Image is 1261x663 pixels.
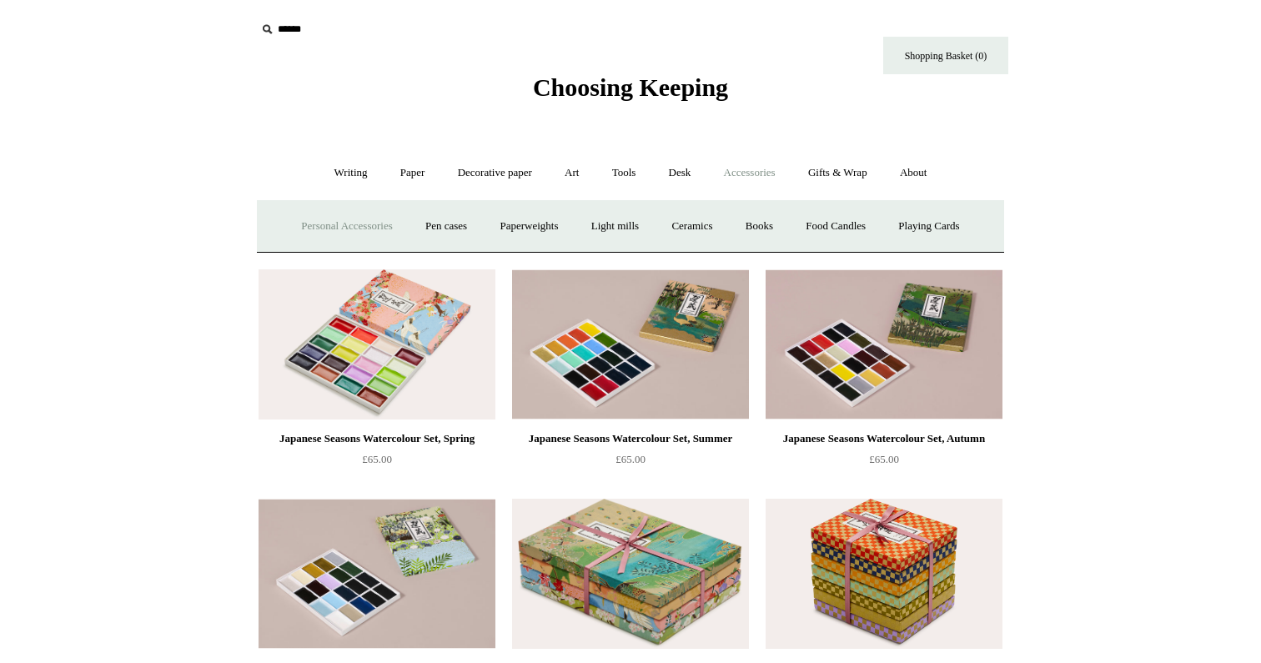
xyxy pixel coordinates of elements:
span: £65.00 [869,453,899,465]
a: Japanese Seasons Watercolour Set, Spring £65.00 [259,429,495,497]
a: Japanese Seasons Watercolour Set, Spring Japanese Seasons Watercolour Set, Spring [259,269,495,419]
img: Japanese Seasons Watercolour Set, Autumn [766,269,1002,419]
a: Light mills [576,204,654,249]
a: Decorative paper [443,151,547,195]
div: Japanese Seasons Watercolour Set, Spring [263,429,491,449]
img: Japanese Seasons Watercolour Set, Winter [259,499,495,649]
span: £65.00 [362,453,392,465]
a: Accessories [709,151,791,195]
a: Japanese Watercolour Set, 4 Seasons Japanese Watercolour Set, 4 Seasons [512,499,749,649]
a: Shopping Basket (0) [883,37,1008,74]
a: Japanese Seasons Watercolour Set, Summer £65.00 [512,429,749,497]
a: Japanese Seasons Watercolour Set, Winter Japanese Seasons Watercolour Set, Winter [259,499,495,649]
a: Personal Accessories [286,204,407,249]
a: Ceramics [656,204,727,249]
a: Japanese Seasons Watercolour Set, Summer Japanese Seasons Watercolour Set, Summer [512,269,749,419]
span: £65.00 [615,453,646,465]
a: Books [731,204,788,249]
a: Pen cases [410,204,482,249]
div: Japanese Seasons Watercolour Set, Summer [516,429,745,449]
div: Japanese Seasons Watercolour Set, Autumn [770,429,998,449]
a: Desk [654,151,706,195]
span: Choosing Keeping [533,73,728,101]
a: Writing [319,151,383,195]
a: About [885,151,942,195]
a: Japanese Seasons Watercolour Set, Autumn £65.00 [766,429,1002,497]
a: Japanese Seasons Watercolour Set, Autumn Japanese Seasons Watercolour Set, Autumn [766,269,1002,419]
a: Choosing Keeping [533,87,728,98]
a: Art [550,151,594,195]
img: Japanese Seasons Watercolour Set, Summer [512,269,749,419]
a: Gifts & Wrap [793,151,882,195]
a: Paper [385,151,440,195]
img: Japanese Watercolour Set, 4 Seasons [512,499,749,649]
a: Choosing Keeping Retro Watercolour Set, Decades Collection Choosing Keeping Retro Watercolour Set... [766,499,1002,649]
img: Choosing Keeping Retro Watercolour Set, Decades Collection [766,499,1002,649]
img: Japanese Seasons Watercolour Set, Spring [259,269,495,419]
a: Tools [597,151,651,195]
a: Food Candles [791,204,881,249]
a: Playing Cards [883,204,974,249]
a: Paperweights [485,204,573,249]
